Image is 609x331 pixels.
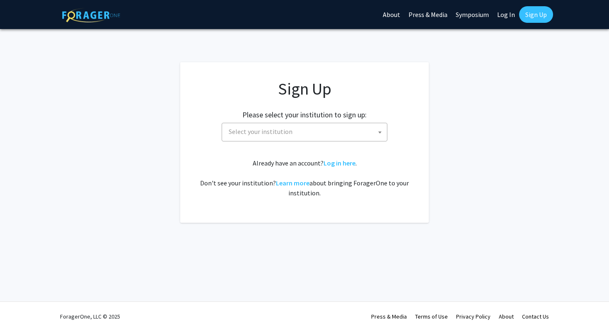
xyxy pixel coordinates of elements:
[222,123,387,141] span: Select your institution
[229,127,292,136] span: Select your institution
[60,302,120,331] div: ForagerOne, LLC © 2025
[62,8,120,22] img: ForagerOne Logo
[225,123,387,140] span: Select your institution
[522,313,549,320] a: Contact Us
[276,179,309,187] a: Learn more about bringing ForagerOne to your institution
[456,313,491,320] a: Privacy Policy
[415,313,448,320] a: Terms of Use
[499,313,514,320] a: About
[519,6,553,23] a: Sign Up
[242,110,367,119] h2: Please select your institution to sign up:
[371,313,407,320] a: Press & Media
[324,159,355,167] a: Log in here
[197,79,412,99] h1: Sign Up
[197,158,412,198] div: Already have an account? . Don't see your institution? about bringing ForagerOne to your institut...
